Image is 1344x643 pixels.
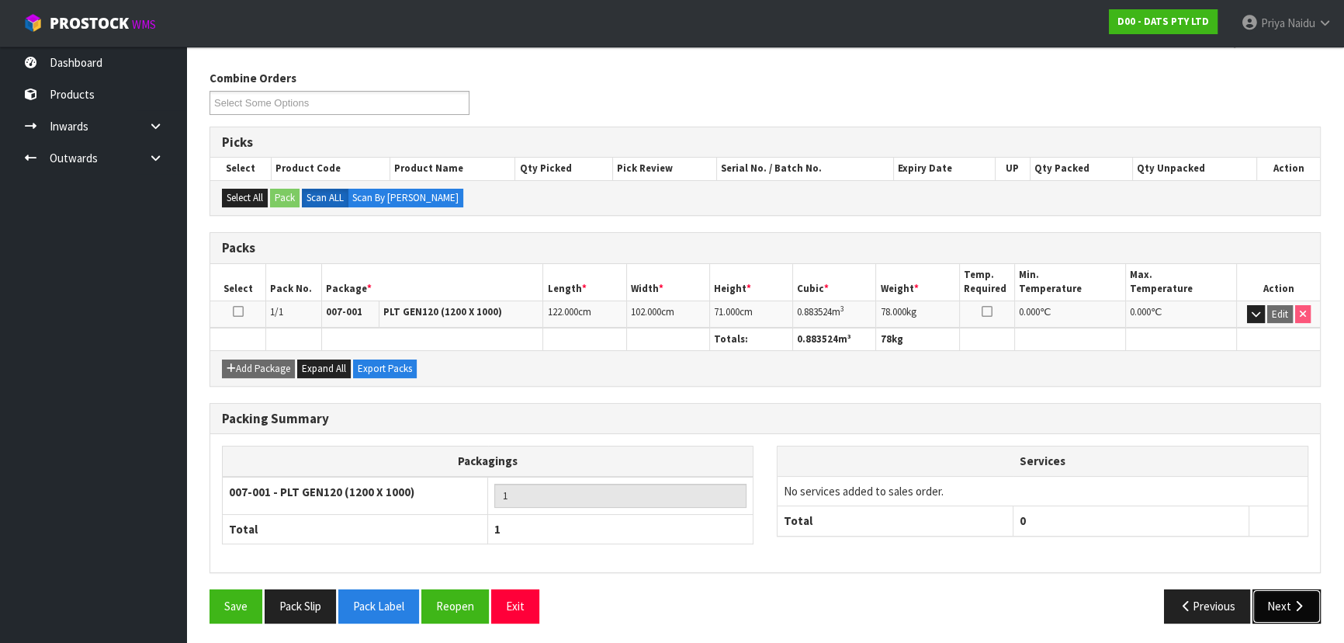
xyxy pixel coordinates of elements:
strong: 007-001 [326,305,362,318]
span: Pack [210,58,1321,634]
span: Naidu [1287,16,1315,30]
sup: 3 [840,304,844,314]
th: Qty Unpacked [1133,158,1257,179]
button: Pack [270,189,300,207]
th: Serial No. / Batch No. [717,158,894,179]
strong: D00 - DATS PTY LTD [1117,15,1209,28]
span: 0.883524 [797,305,832,318]
label: Scan ALL [302,189,348,207]
span: 0 [1020,513,1026,528]
th: Length [543,264,626,301]
th: Min. Temperature [1015,264,1126,301]
th: Total [223,514,488,544]
th: Packagings [223,447,753,477]
th: Temp. Required [959,264,1015,301]
th: Max. Temperature [1126,264,1237,301]
th: m³ [793,328,876,351]
th: Expiry Date [893,158,995,179]
button: Reopen [421,589,489,623]
label: Scan By [PERSON_NAME] [348,189,463,207]
button: Save [210,589,262,623]
span: 78.000 [880,305,906,318]
th: Cubic [793,264,876,301]
button: Previous [1164,589,1251,623]
th: Qty Packed [1030,158,1132,179]
span: 71.000 [714,305,740,318]
span: Expand All [302,362,346,375]
th: Totals: [709,328,792,351]
span: 0.883524 [797,332,838,346]
img: cube-alt.png [23,13,43,33]
td: No services added to sales order. [778,476,1308,506]
th: Action [1256,158,1320,179]
th: Weight [876,264,959,301]
span: 0.000 [1130,305,1151,318]
button: Edit [1267,305,1293,324]
th: Qty Picked [515,158,613,179]
th: UP [995,158,1030,179]
span: 122.000 [547,305,577,318]
label: Combine Orders [210,70,296,86]
th: Select [210,264,266,301]
td: kg [876,301,959,328]
span: Priya [1261,16,1285,30]
th: Select [210,158,271,179]
h3: Picks [222,135,1308,150]
td: ℃ [1126,301,1237,328]
strong: PLT GEN120 (1200 X 1000) [383,305,502,318]
button: Pack Label [338,589,419,623]
th: Product Code [271,158,390,179]
button: Exit [491,589,539,623]
span: 78 [880,332,891,346]
th: Width [626,264,709,301]
th: Pack No. [266,264,322,301]
button: Add Package [222,360,295,378]
td: m [793,301,876,328]
h3: Packing Summary [222,412,1308,426]
td: cm [626,301,709,328]
span: 1/1 [270,305,283,318]
button: Export Packs [353,360,417,378]
th: Height [709,264,792,301]
td: cm [709,301,792,328]
button: Expand All [297,360,351,378]
button: Next [1252,589,1321,623]
span: 0.000 [1019,305,1040,318]
th: Product Name [390,158,515,179]
th: kg [876,328,959,351]
a: D00 - DATS PTY LTD [1109,9,1218,34]
span: 102.000 [631,305,661,318]
th: Total [778,506,1013,536]
span: ProStock [50,13,129,33]
td: cm [543,301,626,328]
h3: Packs [222,241,1308,255]
button: Select All [222,189,268,207]
button: Pack Slip [265,589,336,623]
th: Package [321,264,543,301]
td: ℃ [1015,301,1126,328]
span: 1 [494,522,501,537]
strong: 007-001 - PLT GEN120 (1200 X 1000) [229,485,414,499]
small: WMS [132,17,156,32]
th: Pick Review [613,158,717,179]
th: Action [1237,264,1320,301]
th: Services [778,447,1308,476]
